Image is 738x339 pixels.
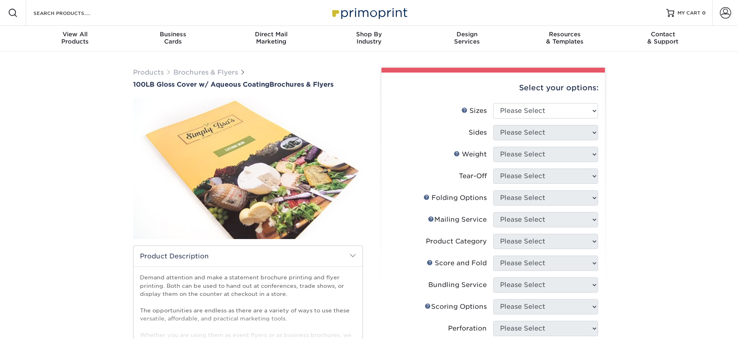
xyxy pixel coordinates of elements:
[702,10,706,16] span: 0
[427,258,487,268] div: Score and Fold
[418,26,516,52] a: DesignServices
[133,81,363,88] h1: Brochures & Flyers
[614,31,712,38] span: Contact
[426,237,487,246] div: Product Category
[428,215,487,225] div: Mailing Service
[428,280,487,290] div: Bundling Service
[320,26,418,52] a: Shop ByIndustry
[678,10,700,17] span: MY CART
[418,31,516,45] div: Services
[614,31,712,45] div: & Support
[33,8,111,18] input: SEARCH PRODUCTS.....
[26,26,124,52] a: View AllProducts
[173,69,238,76] a: Brochures & Flyers
[516,31,614,45] div: & Templates
[133,81,269,88] span: 100LB Gloss Cover w/ Aqueous Coating
[222,26,320,52] a: Direct MailMarketing
[133,246,363,266] h2: Product Description
[320,31,418,38] span: Shop By
[124,31,222,45] div: Cards
[454,150,487,159] div: Weight
[133,81,363,88] a: 100LB Gloss Cover w/ Aqueous CoatingBrochures & Flyers
[329,4,409,21] img: Primoprint
[222,31,320,45] div: Marketing
[469,128,487,137] div: Sides
[423,193,487,203] div: Folding Options
[516,26,614,52] a: Resources& Templates
[26,31,124,38] span: View All
[124,26,222,52] a: BusinessCards
[124,31,222,38] span: Business
[133,69,164,76] a: Products
[388,73,598,103] div: Select your options:
[222,31,320,38] span: Direct Mail
[425,302,487,312] div: Scoring Options
[516,31,614,38] span: Resources
[133,89,363,248] img: 100LB Gloss Cover<br/>w/ Aqueous Coating 01
[459,171,487,181] div: Tear-Off
[614,26,712,52] a: Contact& Support
[26,31,124,45] div: Products
[461,106,487,116] div: Sizes
[320,31,418,45] div: Industry
[448,324,487,333] div: Perforation
[418,31,516,38] span: Design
